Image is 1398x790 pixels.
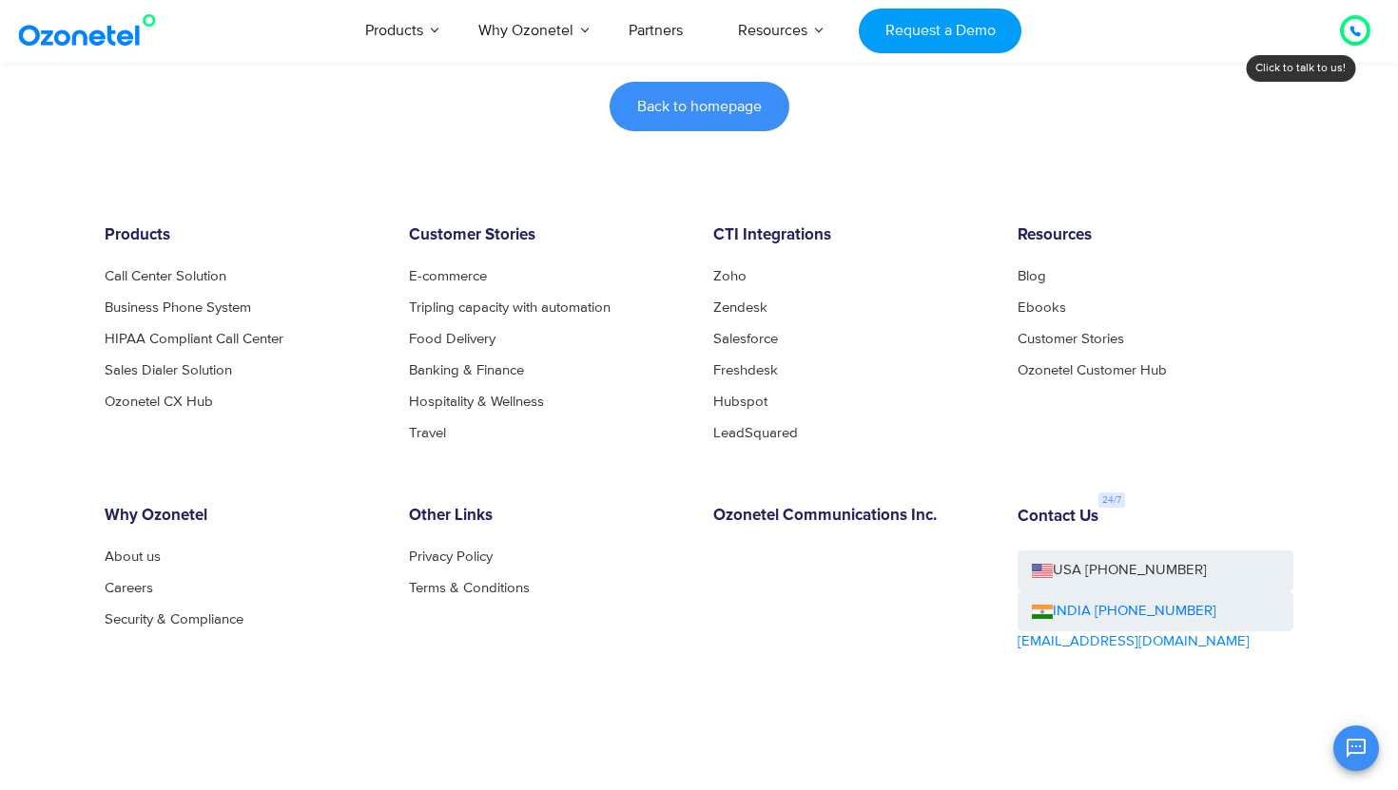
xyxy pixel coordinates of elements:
[713,269,747,283] a: Zoho
[105,363,232,377] a: Sales Dialer Solution
[409,226,685,245] h6: Customer Stories
[1018,269,1046,283] a: Blog
[1018,631,1250,653] a: [EMAIL_ADDRESS][DOMAIN_NAME]
[1032,605,1053,619] img: ind-flag.png
[105,581,153,595] a: Careers
[105,269,226,283] a: Call Center Solution
[409,332,495,346] a: Food Delivery
[859,9,1021,53] a: Request a Demo
[409,549,493,564] a: Privacy Policy
[409,269,487,283] a: E-commerce
[105,332,283,346] a: HIPAA Compliant Call Center
[409,581,530,595] a: Terms & Conditions
[713,507,989,526] h6: Ozonetel Communications Inc.
[409,395,544,409] a: Hospitality & Wellness
[1018,550,1293,591] a: USA [PHONE_NUMBER]
[105,549,161,564] a: About us
[1018,508,1098,527] h6: Contact Us
[713,426,798,440] a: LeadSquared
[1032,564,1053,578] img: us-flag.png
[409,426,446,440] a: Travel
[105,300,251,315] a: Business Phone System
[409,363,524,377] a: Banking & Finance
[409,300,611,315] a: Tripling capacity with automation
[713,363,778,377] a: Freshdesk
[1018,300,1066,315] a: Ebooks
[1333,725,1379,771] button: Open chat
[713,300,767,315] a: Zendesk
[105,226,380,245] h6: Products
[1018,332,1124,346] a: Customer Stories
[1032,601,1216,623] a: INDIA [PHONE_NUMBER]
[105,507,380,526] h6: Why Ozonetel
[713,332,778,346] a: Salesforce
[713,226,989,245] h6: CTI Integrations
[1018,226,1293,245] h6: Resources
[713,395,767,409] a: Hubspot
[105,612,243,626] a: Security & Compliance
[409,507,685,526] h6: Other Links
[637,99,762,114] span: Back to homepage
[610,82,789,131] a: Back to homepage
[1018,363,1167,377] a: Ozonetel Customer Hub
[105,395,213,409] a: Ozonetel CX Hub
